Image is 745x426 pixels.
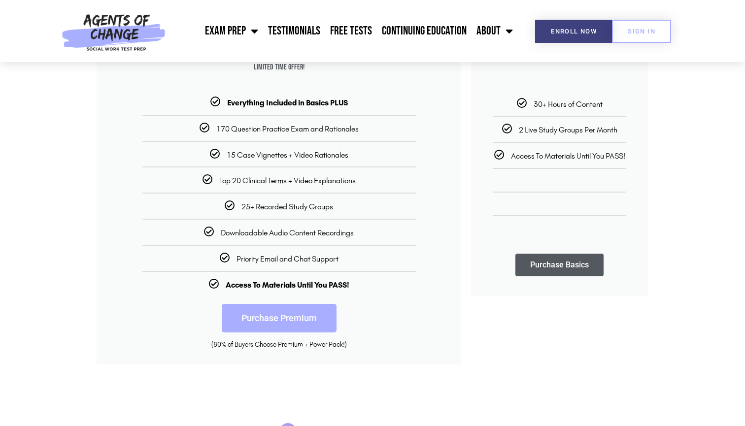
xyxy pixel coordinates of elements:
span: Downloadable Audio Content Recordings [221,228,354,237]
span: Limited Time Offer! [97,58,461,77]
span: 30+ Hours of Content [534,99,603,109]
span: 25+ Recorded Study Groups [241,202,333,211]
span: SIGN IN [628,28,655,34]
span: 15 Case Vignettes + Video Rationales [227,150,348,160]
span: 170 Question Practice Exam and Rationales [216,124,359,133]
span: Top 20 Clinical Terms + Video Explanations [219,176,356,185]
a: Purchase Basics [515,254,604,276]
b: Everything Included in Basics PLUS [227,98,348,107]
span: Enroll Now [551,28,597,34]
a: Exam Prep [200,19,263,43]
b: Access To Materials Until You PASS! [226,280,349,290]
a: Purchase Premium [222,304,337,332]
span: Access To Materials Until You PASS! [511,151,625,161]
a: Continuing Education [377,19,472,43]
a: Free Tests [325,19,377,43]
a: Testimonials [263,19,325,43]
nav: Menu [170,19,518,43]
span: Priority Email and Chat Support [237,254,339,263]
div: (80% of Buyers Choose Premium + Power Pack!) [111,340,446,350]
a: SIGN IN [612,20,671,43]
a: Enroll Now [535,20,612,43]
span: 2 Live Study Groups Per Month [519,125,617,134]
a: About [472,19,518,43]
